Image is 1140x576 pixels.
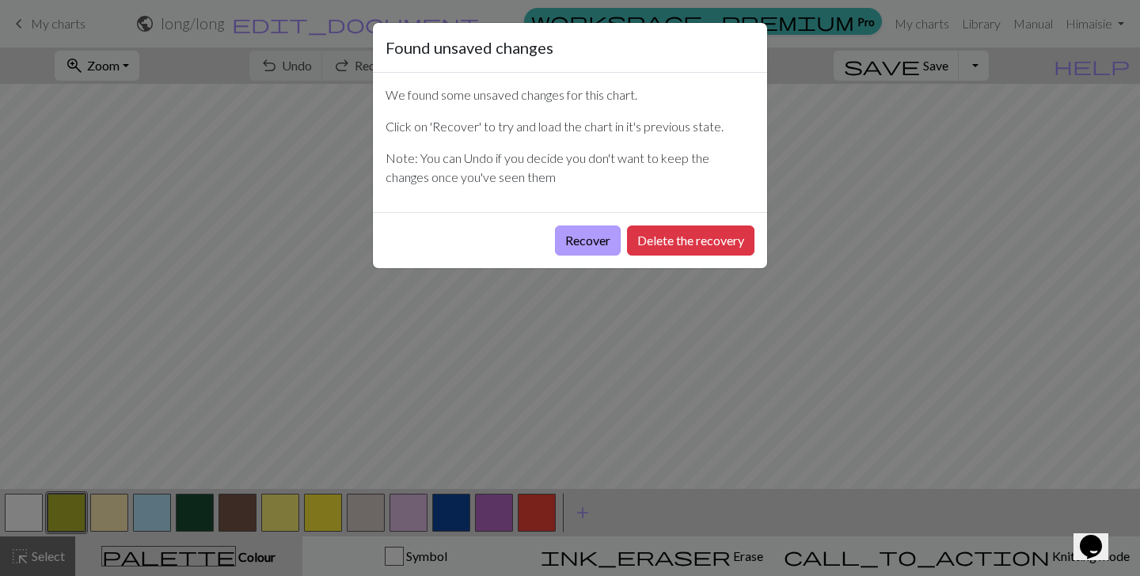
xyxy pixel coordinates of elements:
[386,36,553,59] h5: Found unsaved changes
[627,225,754,256] button: Delete the recovery
[1073,513,1124,560] iframe: chat widget
[386,85,754,104] p: We found some unsaved changes for this chart.
[555,225,621,256] button: Recover
[386,117,754,136] p: Click on 'Recover' to try and load the chart in it's previous state.
[386,149,754,187] p: Note: You can Undo if you decide you don't want to keep the changes once you've seen them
